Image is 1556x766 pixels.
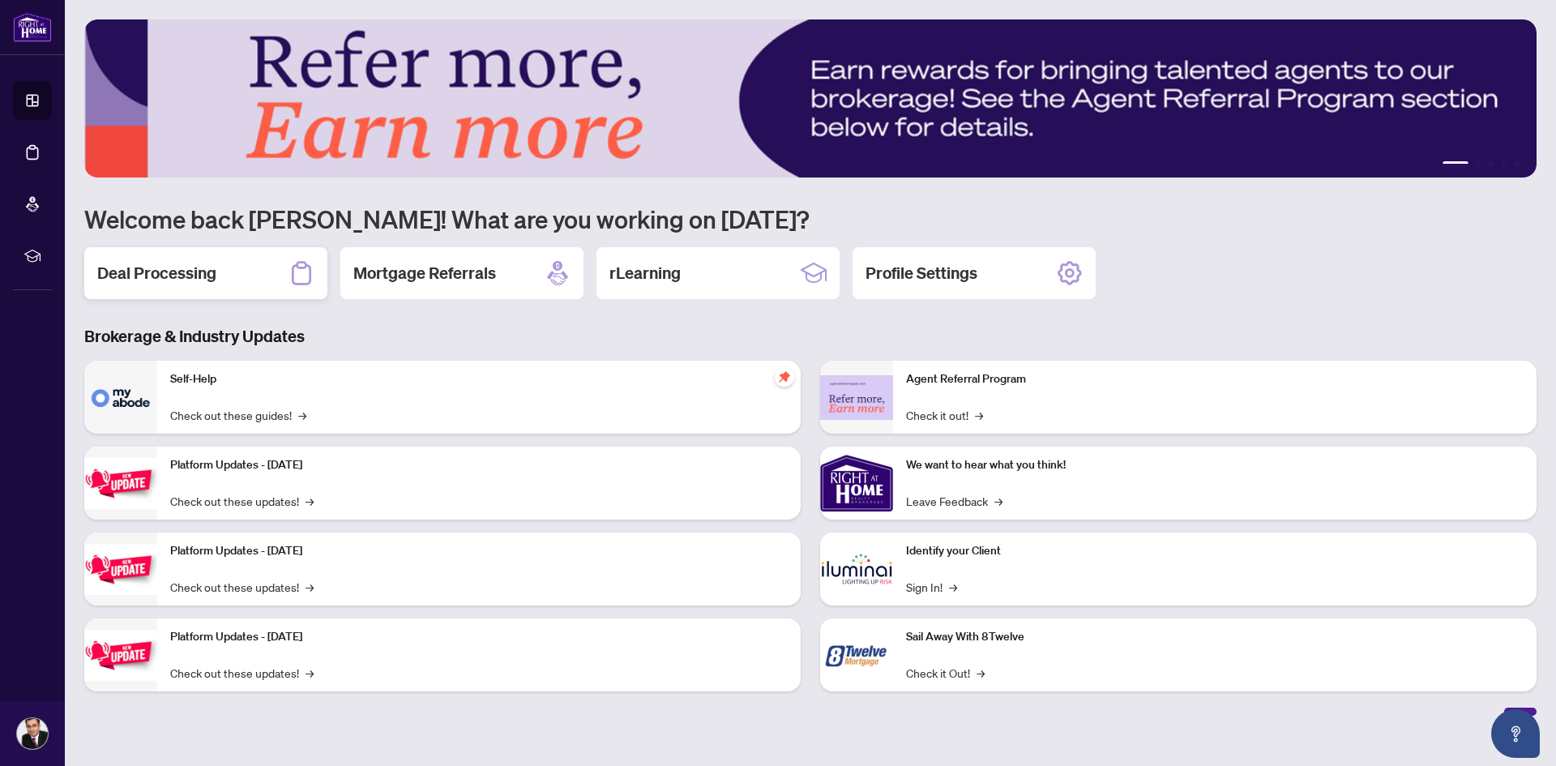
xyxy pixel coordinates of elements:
p: Self-Help [170,370,788,388]
p: Platform Updates - [DATE] [170,456,788,474]
img: Self-Help [84,361,157,434]
span: → [949,578,957,596]
button: 4 [1501,161,1507,168]
p: We want to hear what you think! [906,456,1524,474]
a: Check it out!→ [906,406,983,424]
button: 1 [1443,161,1468,168]
p: Identify your Client [906,542,1524,560]
img: We want to hear what you think! [820,447,893,520]
a: Check out these updates!→ [170,578,314,596]
button: Open asap [1491,709,1540,758]
p: Agent Referral Program [906,370,1524,388]
h2: rLearning [609,262,681,285]
img: Platform Updates - June 23, 2025 [84,630,157,681]
a: Check it Out!→ [906,664,985,682]
img: logo [13,12,52,42]
a: Leave Feedback→ [906,492,1002,510]
h3: Brokerage & Industry Updates [84,325,1537,348]
span: → [975,406,983,424]
img: Slide 0 [84,19,1537,178]
a: Sign In!→ [906,578,957,596]
span: → [977,664,985,682]
button: 3 [1488,161,1494,168]
h2: Profile Settings [866,262,977,285]
img: Platform Updates - July 21, 2025 [84,458,157,509]
img: Platform Updates - July 8, 2025 [84,544,157,595]
span: → [306,578,314,596]
a: Check out these guides!→ [170,406,306,424]
span: pushpin [775,367,794,387]
p: Platform Updates - [DATE] [170,628,788,646]
span: → [994,492,1002,510]
h1: Welcome back [PERSON_NAME]! What are you working on [DATE]? [84,203,1537,234]
img: Profile Icon [17,718,48,749]
h2: Deal Processing [97,262,216,285]
img: Sail Away With 8Twelve [820,618,893,691]
img: Identify your Client [820,533,893,606]
p: Sail Away With 8Twelve [906,628,1524,646]
span: → [306,492,314,510]
button: 5 [1514,161,1520,168]
span: → [298,406,306,424]
p: Platform Updates - [DATE] [170,542,788,560]
h2: Mortgage Referrals [353,262,496,285]
a: Check out these updates!→ [170,492,314,510]
a: Check out these updates!→ [170,664,314,682]
img: Agent Referral Program [820,375,893,420]
button: 2 [1475,161,1481,168]
span: → [306,664,314,682]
